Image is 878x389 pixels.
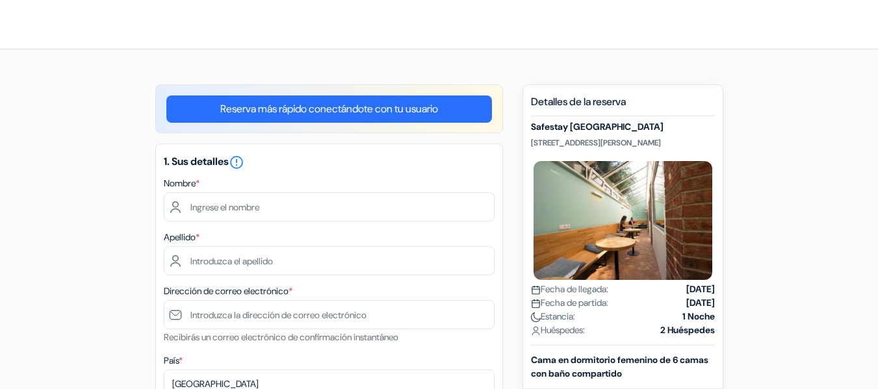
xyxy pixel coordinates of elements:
input: Ingrese el nombre [164,192,495,221]
input: Introduzca la dirección de correo electrónico [164,300,495,329]
label: País [164,354,183,368]
img: user_icon.svg [531,326,541,336]
span: Fecha de llegada: [531,282,608,296]
strong: 2 Huéspedes [660,323,715,337]
h5: 1. Sus detalles [164,155,495,170]
img: calendar.svg [531,285,541,295]
h5: Detalles de la reserva [531,95,715,116]
small: Recibirás un correo electrónico de confirmación instantáneo [164,331,398,343]
label: Nombre [164,177,200,190]
strong: 1 Noche [682,310,715,323]
span: Estancia: [531,310,575,323]
strong: [DATE] [686,282,715,296]
i: error_outline [229,155,244,170]
h5: Safestay [GEOGRAPHIC_DATA] [531,121,715,132]
label: Apellido [164,231,200,244]
span: Huéspedes: [531,323,585,337]
label: Dirección de correo electrónico [164,284,292,298]
img: calendar.svg [531,299,541,308]
img: AlberguesJuveniles.es [16,13,178,36]
strong: [DATE] [686,296,715,310]
span: Fecha de partida: [531,296,608,310]
p: [STREET_ADDRESS][PERSON_NAME] [531,138,715,148]
a: Reserva más rápido conectándote con tu usuario [166,95,492,123]
input: Introduzca el apellido [164,246,495,275]
b: Cama en dormitorio femenino de 6 camas con baño compartido [531,354,708,379]
img: moon.svg [531,312,541,322]
a: error_outline [229,155,244,168]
